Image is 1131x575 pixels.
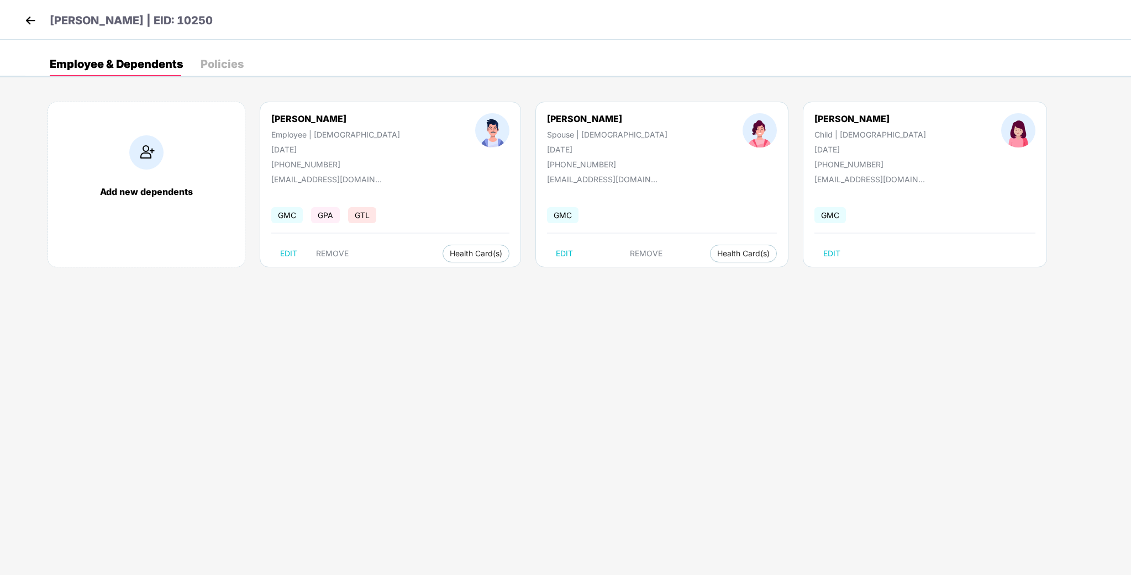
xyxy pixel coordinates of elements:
[823,249,840,258] span: EDIT
[814,175,925,184] div: [EMAIL_ADDRESS][DOMAIN_NAME]
[814,245,849,262] button: EDIT
[271,113,400,124] div: [PERSON_NAME]
[450,251,502,256] span: Health Card(s)
[717,251,770,256] span: Health Card(s)
[814,145,926,154] div: [DATE]
[547,175,657,184] div: [EMAIL_ADDRESS][DOMAIN_NAME]
[1001,113,1035,147] img: profileImage
[443,245,509,262] button: Health Card(s)
[280,249,297,258] span: EDIT
[475,113,509,147] img: profileImage
[271,245,306,262] button: EDIT
[547,113,667,124] div: [PERSON_NAME]
[348,207,376,223] span: GTL
[271,207,303,223] span: GMC
[201,59,244,70] div: Policies
[271,160,400,169] div: [PHONE_NUMBER]
[271,130,400,139] div: Employee | [DEMOGRAPHIC_DATA]
[547,145,667,154] div: [DATE]
[50,12,213,29] p: [PERSON_NAME] | EID: 10250
[556,249,573,258] span: EDIT
[547,130,667,139] div: Spouse | [DEMOGRAPHIC_DATA]
[547,245,582,262] button: EDIT
[59,186,234,197] div: Add new dependents
[743,113,777,147] img: profileImage
[547,160,667,169] div: [PHONE_NUMBER]
[814,207,846,223] span: GMC
[271,175,382,184] div: [EMAIL_ADDRESS][DOMAIN_NAME]
[22,12,39,29] img: back
[316,249,349,258] span: REMOVE
[129,135,164,170] img: addIcon
[50,59,183,70] div: Employee & Dependents
[311,207,340,223] span: GPA
[621,245,671,262] button: REMOVE
[710,245,777,262] button: Health Card(s)
[630,249,662,258] span: REMOVE
[271,145,400,154] div: [DATE]
[307,245,357,262] button: REMOVE
[814,113,926,124] div: [PERSON_NAME]
[547,207,578,223] span: GMC
[814,130,926,139] div: Child | [DEMOGRAPHIC_DATA]
[814,160,926,169] div: [PHONE_NUMBER]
